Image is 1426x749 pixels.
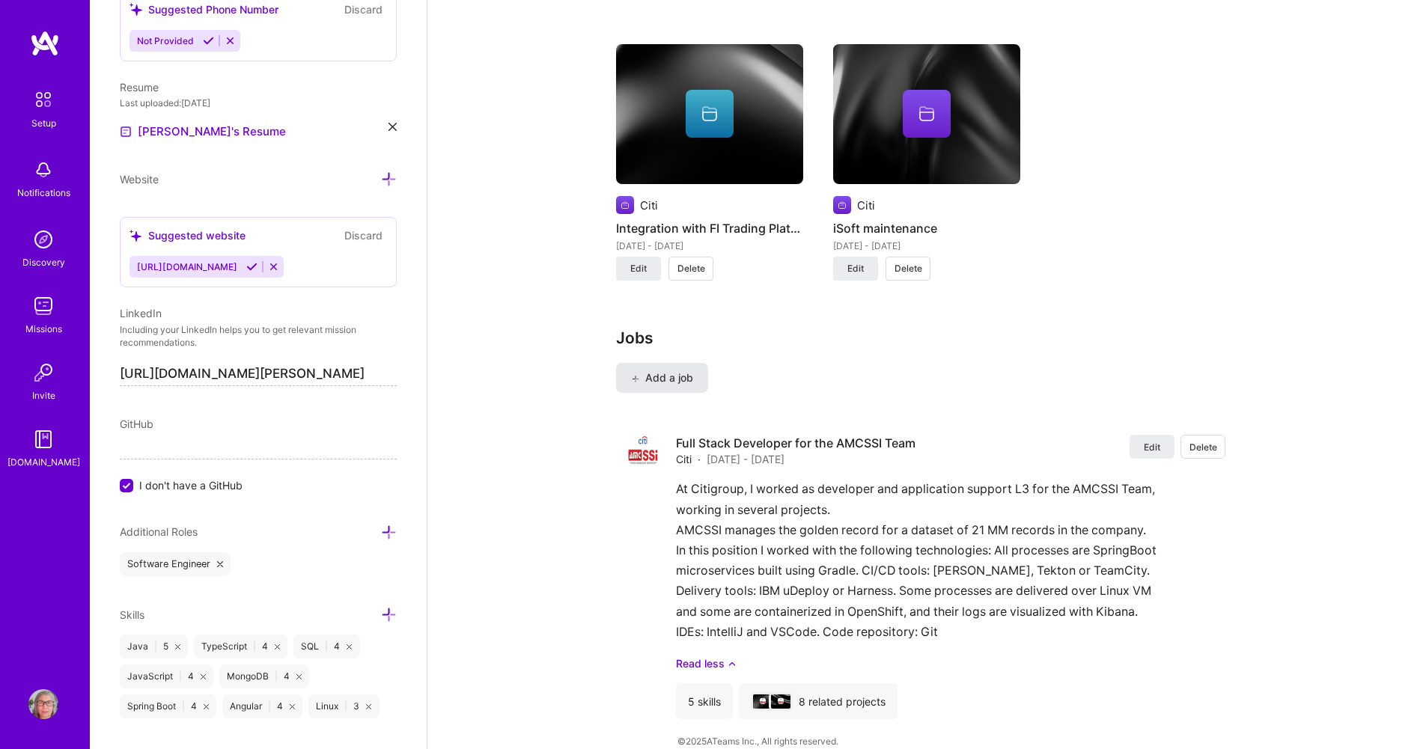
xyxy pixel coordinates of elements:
span: I don't have a GitHub [139,477,243,493]
img: teamwork [28,291,58,321]
a: User Avatar [25,689,62,719]
button: Edit [1130,435,1174,459]
img: cover [833,44,1020,185]
div: Missions [25,321,62,337]
button: Edit [833,257,878,281]
span: | [179,670,182,682]
div: TypeScript 4 [194,635,287,658]
i: icon SuggestedTeams [130,230,142,242]
div: Linux 3 [308,694,379,718]
img: setup [28,84,59,115]
i: Accept [246,261,258,272]
h3: Jobs [616,328,1237,347]
i: icon Close [204,704,209,709]
span: | [182,700,185,712]
button: Delete [886,257,930,281]
span: Add a job [631,370,693,385]
h4: Integration with FI Trading Platform [616,218,803,238]
img: cover [771,694,790,709]
img: cover [616,44,803,185]
div: [DATE] - [DATE] [616,238,803,254]
span: Citi [676,451,692,467]
div: 5 skills [676,683,733,719]
img: Company logo [760,698,766,704]
span: GitHub [120,418,153,430]
div: Discovery [22,254,65,270]
img: Resume [120,126,132,138]
div: Last uploaded: [DATE] [120,95,397,111]
i: icon Close [296,674,302,679]
button: Discard [340,227,387,244]
span: Skills [120,608,144,621]
div: JavaScript 4 [120,664,213,688]
i: Reject [225,35,236,46]
p: Including your LinkedIn helps you to get relevant mission recommendations. [120,324,397,349]
span: Resume [120,81,159,94]
div: SQL 4 [293,635,359,658]
i: icon PlusBlack [631,375,639,383]
div: Suggested Phone Number [130,1,278,17]
img: guide book [28,424,58,454]
img: logo [30,30,60,57]
i: icon Close [201,674,206,679]
i: icon Close [175,644,180,649]
i: icon Close [290,704,295,709]
span: Edit [847,262,864,275]
span: Additional Roles [120,525,198,538]
a: [PERSON_NAME]'s Resume [120,123,286,141]
img: Invite [28,358,58,388]
span: LinkedIn [120,307,162,320]
span: | [253,641,256,652]
div: Spring Boot 4 [120,694,216,718]
div: [DOMAIN_NAME] [7,454,80,470]
div: Citi [640,198,658,213]
button: Discard [340,1,387,18]
a: Read less [676,655,1225,671]
span: | [325,641,328,652]
button: Delete [668,257,713,281]
img: Company logo [628,435,658,465]
div: Invite [32,388,55,403]
span: Website [120,173,159,186]
span: Not Provided [137,35,194,46]
span: | [154,641,157,652]
span: Edit [1144,441,1160,453]
div: Citi [857,198,875,213]
i: icon Close [389,123,397,131]
img: bell [28,155,58,185]
i: icon SuggestedTeams [130,3,142,16]
i: icon ArrowUpSecondaryDark [728,655,737,671]
i: Reject [268,261,279,272]
div: Software Engineer [120,552,231,576]
div: Java 5 [120,635,188,658]
span: [DATE] - [DATE] [707,451,784,467]
div: 8 related projects [739,683,898,719]
div: Angular 4 [222,694,302,718]
span: Delete [1189,441,1217,453]
img: discovery [28,224,58,254]
i: Accept [203,35,214,46]
div: Setup [31,115,56,131]
i: icon Close [217,561,223,567]
i: icon Close [275,644,280,649]
span: | [344,700,347,712]
img: cover [753,694,773,709]
img: Company logo [616,196,634,214]
span: | [275,670,278,682]
button: Add a job [616,363,708,393]
img: User Avatar [28,689,58,719]
div: Suggested website [130,227,246,243]
i: icon Close [366,704,371,709]
div: Notifications [17,185,70,201]
span: | [268,700,271,712]
div: [DATE] - [DATE] [833,238,1020,254]
span: [URL][DOMAIN_NAME] [137,261,237,272]
span: Delete [895,262,922,275]
div: MongoDB 4 [219,664,309,688]
h4: iSoft maintenance [833,218,1020,238]
h4: Full Stack Developer for the AMCSSI Team [676,435,915,451]
img: Company logo [833,196,851,214]
span: · [698,451,701,467]
i: icon Close [347,644,352,649]
img: Company logo [778,698,784,704]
